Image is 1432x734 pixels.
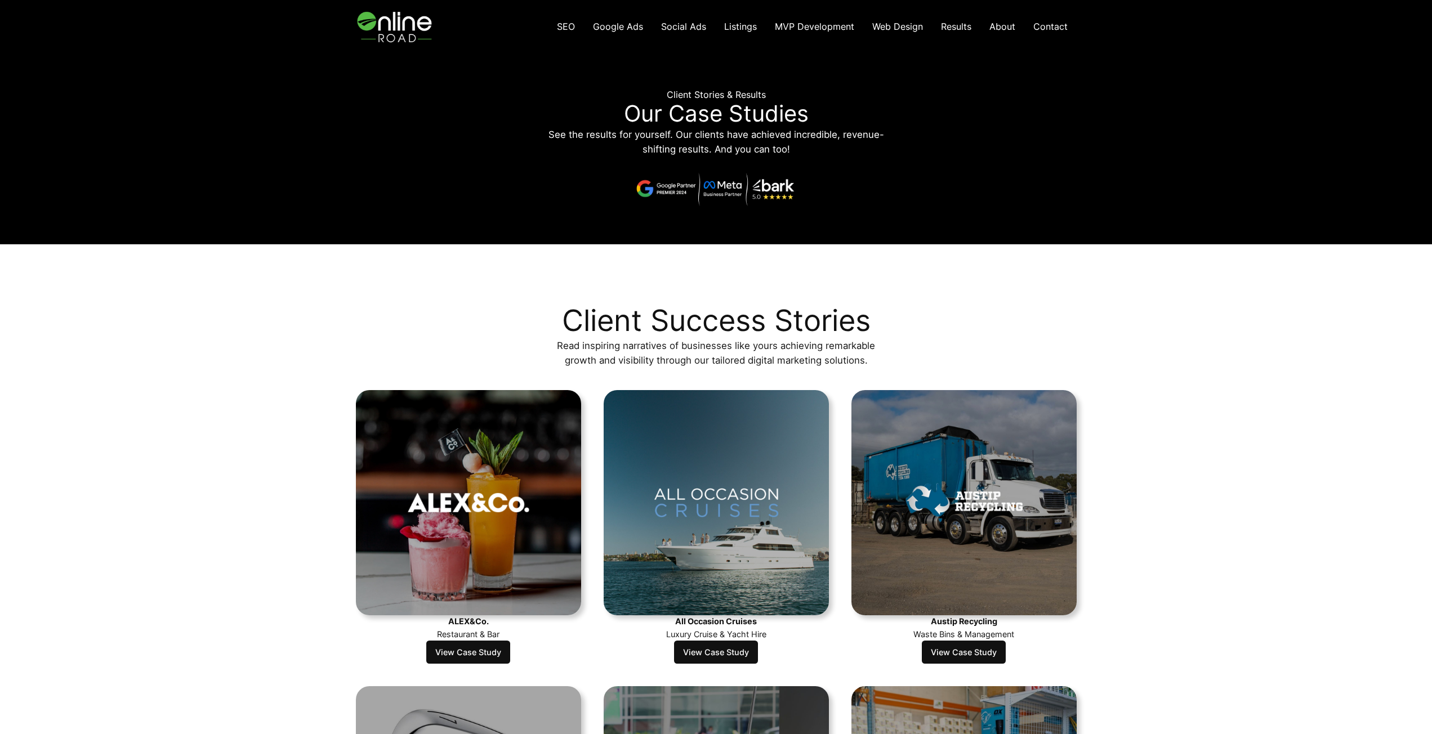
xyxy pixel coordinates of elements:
[661,21,706,32] span: Social Ads
[557,21,575,32] span: SEO
[548,15,584,38] a: SEO
[941,21,971,32] span: Results
[989,21,1015,32] span: About
[674,641,758,664] a: View Case Study
[1033,21,1068,32] span: Contact
[593,21,643,32] span: Google Ads
[584,15,652,38] a: Google Ads
[922,641,1006,664] a: View Case Study
[872,21,923,32] span: Web Design
[724,21,757,32] span: Listings
[437,628,499,641] p: Restaurant & Bar
[675,616,757,626] strong: All Occasion Cruises
[932,15,980,38] a: Results
[426,641,510,664] a: View Case Study
[913,628,1014,641] p: Waste Bins & Management
[548,15,1077,38] nav: Navigation
[652,15,715,38] a: Social Ads
[766,15,863,38] a: MVP Development
[542,127,891,156] p: See the results for yourself. Our clients have achieved incredible, revenue-shifting results. And...
[542,338,891,368] p: Read inspiring narratives of businesses like yours achieving remarkable growth and visibility thr...
[542,100,891,127] p: Our Case Studies
[931,616,997,626] strong: Austip Recycling
[542,89,891,100] h6: Client Stories & Results
[715,15,766,38] a: Listings
[1024,15,1077,38] a: Contact
[666,628,766,641] p: Luxury Cruise & Yacht Hire
[775,21,854,32] span: MVP Development
[980,15,1024,38] a: About
[448,616,489,626] strong: ALEX&Co.
[562,303,871,338] h2: Client Success Stories
[863,15,932,38] a: Web Design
